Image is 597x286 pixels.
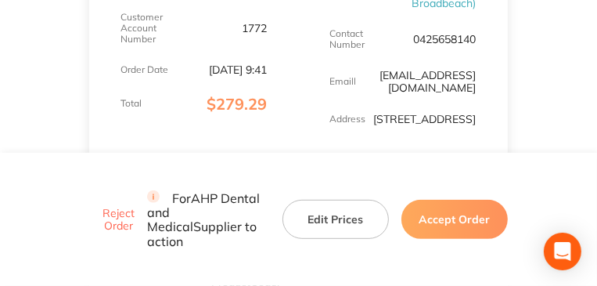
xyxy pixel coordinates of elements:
p: Address [330,114,366,125]
p: 1772 [243,22,268,34]
a: [EMAIL_ADDRESS][DOMAIN_NAME] [380,68,477,95]
p: Emaill [330,76,357,87]
button: Edit Prices [282,200,389,239]
div: Open Intercom Messenger [544,233,581,270]
p: [STREET_ADDRESS] [374,113,477,125]
p: Order Date [120,64,168,75]
p: 0425658140 [414,33,477,45]
p: Contact Number [330,28,379,50]
p: For AHP Dental and Medical Supplier to action [147,190,263,248]
button: Accept Order [401,200,508,239]
p: [DATE] 9:41 [210,63,268,76]
span: $279.29 [207,94,268,114]
p: Total [120,98,142,109]
button: Reject Order [89,206,147,233]
p: Customer Account Number [120,12,169,44]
